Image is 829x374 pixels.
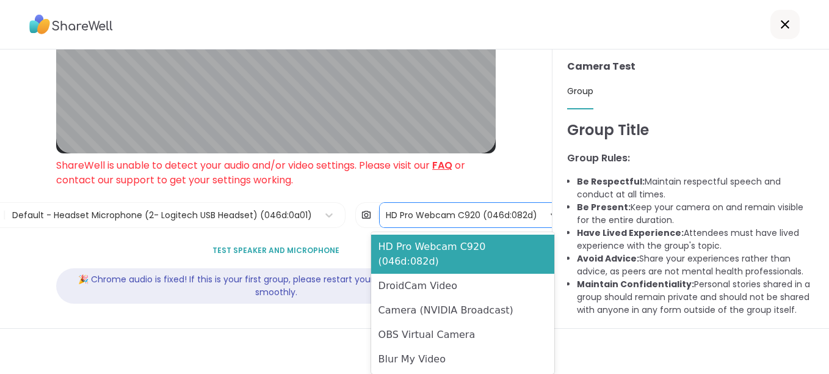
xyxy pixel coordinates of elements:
span: | [377,203,380,227]
b: Maintain Confidentiality: [577,278,694,290]
span: Test speaker and microphone [212,245,339,256]
a: FAQ [432,158,452,172]
li: Personal stories shared in a group should remain private and should not be shared with anyone in ... [577,278,814,317]
div: DroidCam Video [371,274,554,298]
div: Default - Headset Microphone (2- Logitech USB Headset) (046d:0a01) [12,209,312,222]
h1: Group Title [567,119,814,141]
div: HD Pro Webcam C920 (046d:082d) [371,235,554,274]
b: Be Respectful: [577,175,645,188]
div: Blur My Video [371,347,554,372]
h3: Group Rules: [567,151,814,166]
li: Maintain respectful speech and conduct at all times. [577,175,814,201]
span: Group [567,85,593,97]
b: Avoid Advice: [577,252,639,265]
img: ShareWell Logo [29,10,113,38]
li: Share your experiences rather than advice, as peers are not mental health professionals. [577,252,814,278]
h3: Camera Test [567,59,814,74]
li: Keep your camera on and remain visible for the entire duration. [577,201,814,227]
img: Camera [361,203,372,227]
b: Be Present: [577,201,631,213]
div: OBS Virtual Camera [371,323,554,347]
li: Attendees must have lived experience with the group's topic. [577,227,814,252]
button: Test speaker and microphone [208,238,344,263]
span: | [3,203,6,227]
div: 🎉 Chrome audio is fixed! If this is your first group, please restart your browser so audio works ... [56,268,496,304]
b: Have Lived Experience: [577,227,684,239]
div: HD Pro Webcam C920 (046d:082d) [386,209,537,222]
div: Camera (NVIDIA Broadcast) [371,298,554,323]
span: ShareWell is unable to detect your audio and/or video settings. Please visit our or contact our s... [56,158,465,187]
